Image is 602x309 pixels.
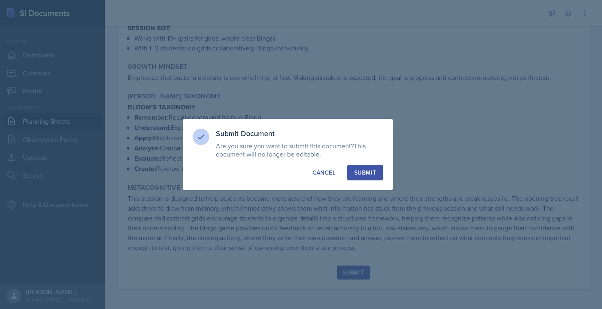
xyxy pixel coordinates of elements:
div: Submit [354,168,376,177]
span: This document will no longer be editable. [216,141,366,159]
button: Submit [347,165,383,180]
div: Cancel [312,168,335,177]
button: Cancel [306,165,342,180]
h3: Submit Document [216,129,383,139]
p: Are you sure you want to submit this document? [216,142,383,158]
